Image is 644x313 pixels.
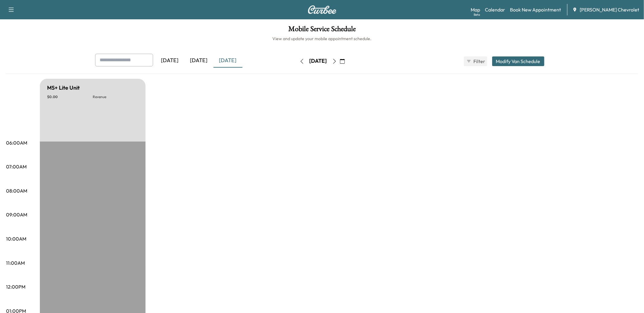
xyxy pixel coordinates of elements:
p: 08:00AM [6,187,27,194]
p: $ 0.00 [47,94,93,99]
h1: Mobile Service Schedule [6,25,638,36]
p: 07:00AM [6,163,27,170]
a: Calendar [485,6,505,13]
p: 10:00AM [6,235,26,242]
button: Filter [464,56,487,66]
div: [DATE] [155,54,184,68]
span: Filter [474,58,485,65]
h5: MS+ Lite Unit [47,84,80,92]
p: 06:00AM [6,139,27,146]
div: [DATE] [184,54,213,68]
div: Beta [474,12,480,17]
div: [DATE] [213,54,242,68]
p: 11:00AM [6,259,25,267]
img: Curbee Logo [308,5,337,14]
p: Revenue [93,94,138,99]
h6: View and update your mobile appointment schedule. [6,36,638,42]
p: 09:00AM [6,211,27,218]
div: [DATE] [309,57,327,65]
a: Book New Appointment [510,6,561,13]
a: MapBeta [471,6,480,13]
p: 12:00PM [6,283,25,290]
span: [PERSON_NAME] Chevrolet [580,6,639,13]
button: Modify Van Schedule [492,56,544,66]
